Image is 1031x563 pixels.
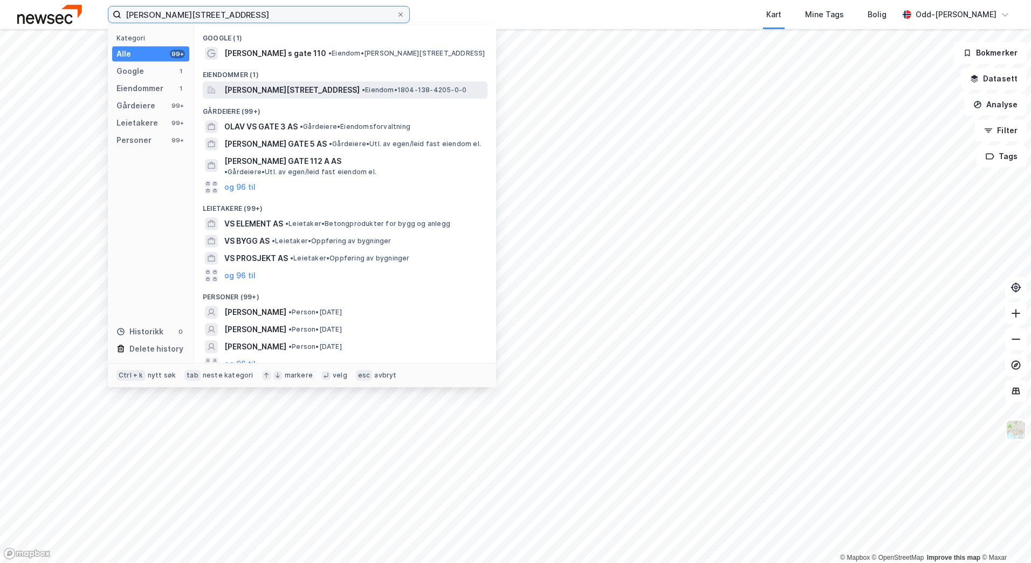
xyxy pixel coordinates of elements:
div: 0 [176,327,185,336]
input: Søk på adresse, matrikkel, gårdeiere, leietakere eller personer [121,6,396,23]
div: neste kategori [203,371,253,380]
div: Gårdeiere [116,99,155,112]
span: • [362,86,365,94]
span: • [288,308,292,316]
span: [PERSON_NAME] [224,323,286,336]
button: Analyse [964,94,1027,115]
a: Mapbox [840,554,870,561]
div: Delete history [129,342,183,355]
button: og 96 til [224,358,256,370]
span: Leietaker • Oppføring av bygninger [272,237,391,245]
span: • [300,122,303,131]
div: Google (1) [194,25,496,45]
span: Gårdeiere • Utl. av egen/leid fast eiendom el. [329,140,481,148]
div: Mine Tags [805,8,844,21]
span: Eiendom • 1804-138-4205-0-0 [362,86,466,94]
button: og 96 til [224,269,256,282]
div: Google [116,65,144,78]
span: [PERSON_NAME][STREET_ADDRESS] [224,84,360,97]
img: newsec-logo.f6e21ccffca1b3a03d2d.png [17,5,82,24]
img: Z [1006,420,1026,440]
div: Kategori [116,34,189,42]
button: Filter [975,120,1027,141]
span: [PERSON_NAME] [224,340,286,353]
div: tab [184,370,201,381]
div: Kart [766,8,781,21]
span: • [290,254,293,262]
div: Gårdeiere (99+) [194,99,496,118]
span: Gårdeiere • Eiendomsforvaltning [300,122,410,131]
div: Ctrl + k [116,370,146,381]
div: Kontrollprogram for chat [977,511,1031,563]
span: Person • [DATE] [288,325,342,334]
span: VS ELEMENT AS [224,217,283,230]
span: • [288,342,292,351]
div: Bolig [868,8,886,21]
div: 99+ [170,136,185,145]
span: • [224,168,228,176]
a: Mapbox homepage [3,547,51,560]
a: Improve this map [927,554,980,561]
div: nytt søk [148,371,176,380]
span: [PERSON_NAME] GATE 112 A AS [224,155,341,168]
div: avbryt [374,371,396,380]
span: Leietaker • Oppføring av bygninger [290,254,410,263]
a: OpenStreetMap [872,554,924,561]
div: Personer (99+) [194,284,496,304]
span: • [328,49,332,57]
div: Personer [116,134,152,147]
div: 1 [176,84,185,93]
span: OLAV VS GATE 3 AS [224,120,298,133]
span: [PERSON_NAME] GATE 5 AS [224,138,327,150]
span: [PERSON_NAME] s gate 110 [224,47,326,60]
span: Leietaker • Betongprodukter for bygg og anlegg [285,219,450,228]
span: VS PROSJEKT AS [224,252,288,265]
div: 1 [176,67,185,75]
span: Person • [DATE] [288,308,342,317]
div: 99+ [170,101,185,110]
div: Leietakere [116,116,158,129]
span: • [285,219,288,228]
span: • [272,237,275,245]
div: esc [356,370,373,381]
div: Alle [116,47,131,60]
div: Leietakere (99+) [194,196,496,215]
button: og 96 til [224,181,256,194]
button: Datasett [961,68,1027,90]
span: • [329,140,332,148]
div: markere [285,371,313,380]
iframe: Chat Widget [977,511,1031,563]
div: Eiendommer (1) [194,62,496,81]
div: Historikk [116,325,163,338]
span: Person • [DATE] [288,342,342,351]
div: velg [333,371,347,380]
span: VS BYGG AS [224,235,270,248]
div: 99+ [170,119,185,127]
button: Bokmerker [954,42,1027,64]
button: Tags [977,146,1027,167]
span: Eiendom • [PERSON_NAME][STREET_ADDRESS] [328,49,485,58]
div: 99+ [170,50,185,58]
div: Eiendommer [116,82,163,95]
span: • [288,325,292,333]
span: Gårdeiere • Utl. av egen/leid fast eiendom el. [224,168,376,176]
span: [PERSON_NAME] [224,306,286,319]
div: Odd-[PERSON_NAME] [916,8,996,21]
